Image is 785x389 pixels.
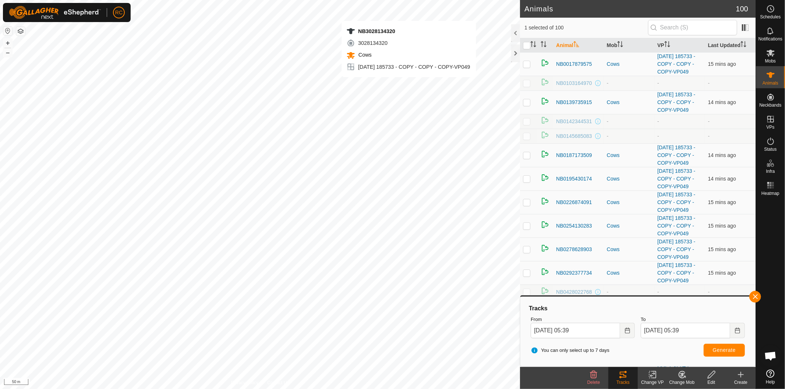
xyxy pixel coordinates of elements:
[708,199,736,205] span: 22 Sept 2025, 5:25 am
[657,144,695,166] a: [DATE] 185733 - COPY - COPY - COPY-VP049
[620,323,635,338] button: Choose Date
[608,379,638,386] div: Tracks
[657,239,695,260] a: [DATE] 185733 - COPY - COPY - COPY-VP049
[708,80,710,86] span: -
[556,151,592,159] span: NB0187173509
[708,118,710,124] span: -
[760,345,782,367] div: Open chat
[607,132,651,140] div: -
[657,215,695,236] a: [DATE] 185733 - COPY - COPY - COPY-VP049
[704,344,745,357] button: Generate
[708,223,736,229] span: 22 Sept 2025, 5:25 am
[763,81,778,85] span: Animals
[759,103,781,107] span: Neckbands
[657,289,659,295] app-display-virtual-paddock-transition: -
[541,116,549,125] img: returning on
[664,42,670,48] p-sorticon: Activate to sort
[541,197,549,206] img: returning on
[604,38,654,53] th: Mob
[765,59,776,63] span: Mobs
[638,379,667,386] div: Change VP
[556,79,592,87] span: NB0103164970
[524,4,736,13] h2: Animals
[346,27,470,36] div: NB3028134320
[657,262,695,283] a: [DATE] 185733 - COPY - COPY - COPY-VP049
[708,61,736,67] span: 22 Sept 2025, 5:25 am
[530,42,536,48] p-sorticon: Activate to sort
[657,92,695,113] a: [DATE] 185733 - COPY - COPY - COPY-VP049
[708,133,710,139] span: -
[607,246,651,253] div: Cows
[267,379,289,386] a: Contact Us
[556,175,592,183] span: NB0195430174
[556,99,592,106] span: NB0139735915
[607,151,651,159] div: Cows
[531,347,609,354] span: You can only select up to 7 days
[708,152,736,158] span: 22 Sept 2025, 5:26 am
[657,118,659,124] app-display-virtual-paddock-transition: -
[541,173,549,182] img: returning on
[346,39,470,47] div: 3028134320
[708,99,736,105] span: 22 Sept 2025, 5:26 am
[556,246,592,253] span: NB0278628903
[541,42,547,48] p-sorticon: Activate to sort
[231,379,259,386] a: Privacy Policy
[556,222,592,230] span: NB0254130283
[607,99,651,106] div: Cows
[756,367,785,387] a: Help
[759,37,782,41] span: Notifications
[657,192,695,213] a: [DATE] 185733 - COPY - COPY - COPY-VP049
[708,246,736,252] span: 22 Sept 2025, 5:25 am
[760,15,781,19] span: Schedules
[657,133,659,139] app-display-virtual-paddock-transition: -
[654,38,705,53] th: VP
[16,27,25,36] button: Map Layers
[607,175,651,183] div: Cows
[541,131,549,139] img: returning on
[761,191,779,196] span: Heatmap
[541,220,549,229] img: returning on
[617,42,623,48] p-sorticon: Activate to sort
[740,42,746,48] p-sorticon: Activate to sort
[657,53,695,75] a: [DATE] 185733 - COPY - COPY - COPY-VP049
[556,60,592,68] span: NB0017879575
[531,316,635,323] label: From
[346,63,470,71] div: [DATE] 185733 - COPY - COPY - COPY-VP049
[607,222,651,230] div: Cows
[3,48,12,57] button: –
[764,147,777,151] span: Status
[9,6,101,19] img: Gallagher Logo
[766,169,775,174] span: Infra
[713,347,736,353] span: Generate
[556,199,592,206] span: NB0226874091
[708,289,710,295] span: -
[607,269,651,277] div: Cows
[528,304,748,313] div: Tracks
[357,52,372,58] span: Cows
[3,26,12,35] button: Reset Map
[657,80,659,86] app-display-virtual-paddock-transition: -
[553,38,604,53] th: Animal
[697,379,726,386] div: Edit
[3,39,12,47] button: +
[648,20,737,35] input: Search (S)
[556,132,592,140] span: NB0145685083
[541,286,549,295] img: returning on
[524,24,648,32] span: 1 selected of 100
[708,270,736,276] span: 22 Sept 2025, 5:25 am
[556,269,592,277] span: NB0292377734
[587,380,600,385] span: Delete
[541,267,549,276] img: returning on
[708,176,736,182] span: 22 Sept 2025, 5:26 am
[541,244,549,253] img: returning on
[736,3,748,14] span: 100
[705,38,756,53] th: Last Updated
[541,78,549,86] img: returning on
[726,379,756,386] div: Create
[573,42,579,48] p-sorticon: Activate to sort
[766,380,775,384] span: Help
[541,58,549,67] img: returning on
[541,97,549,106] img: returning on
[607,60,651,68] div: Cows
[657,168,695,189] a: [DATE] 185733 - COPY - COPY - COPY-VP049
